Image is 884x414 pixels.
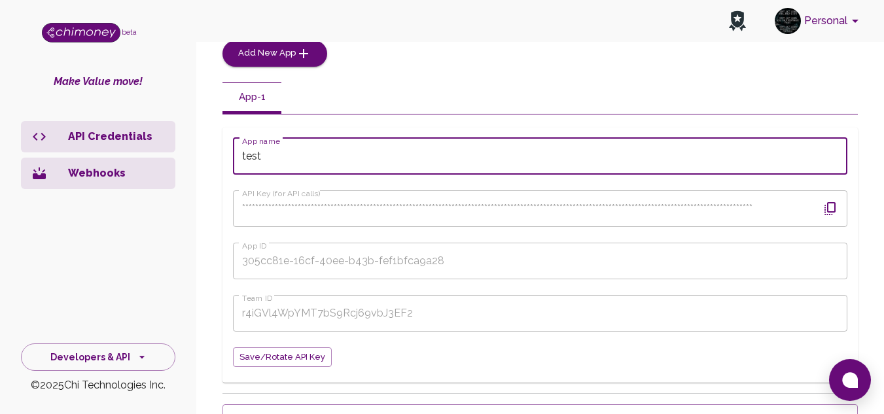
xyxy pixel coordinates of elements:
p: Webhooks [68,165,165,181]
img: Logo [42,23,120,43]
p: API Credentials [68,129,165,145]
span: Save/Rotate API key [239,350,325,365]
label: App ID [242,240,267,251]
button: Save/Rotate API key [233,347,332,368]
button: Add New App [222,41,327,67]
button: account of current user [769,4,868,38]
label: Team ID [242,292,273,303]
button: App-1 [222,82,281,114]
span: Add New App [238,46,296,61]
span: beta [122,28,137,36]
input: API Key [233,190,809,227]
label: API Key (for API calls) [242,188,321,199]
button: Open chat window [829,359,871,401]
button: Developers & API [21,343,175,371]
input: App name [233,138,847,175]
div: disabled tabs example [222,82,858,114]
img: avatar [775,8,801,34]
label: App name [242,135,280,147]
